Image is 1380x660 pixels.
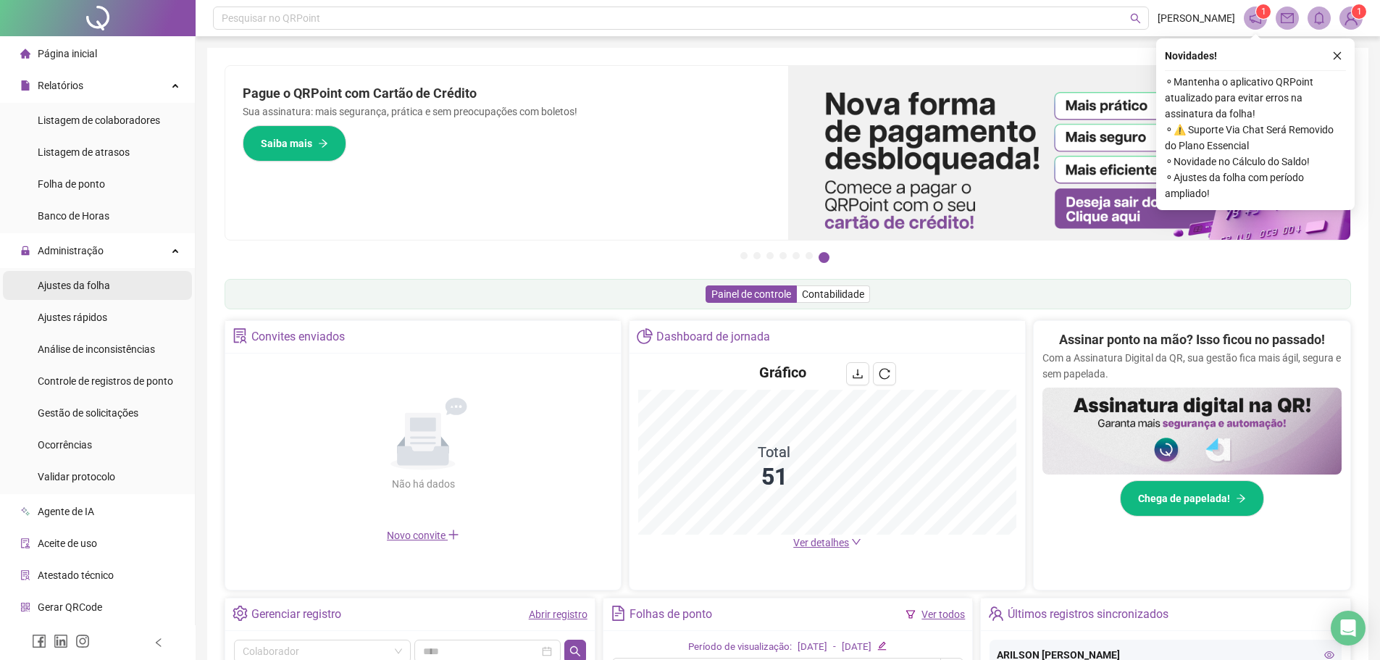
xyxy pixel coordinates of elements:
[766,252,774,259] button: 3
[1261,7,1266,17] span: 1
[387,530,459,541] span: Novo convite
[879,368,890,380] span: reload
[20,49,30,59] span: home
[688,640,792,655] div: Período de visualização:
[788,66,1351,240] img: banner%2F096dab35-e1a4-4d07-87c2-cf089f3812bf.png
[851,537,861,547] span: down
[251,325,345,349] div: Convites enviados
[819,252,829,263] button: 7
[1042,388,1342,475] img: banner%2F02c71560-61a6-44d4-94b9-c8ab97240462.png
[988,606,1003,621] span: team
[802,288,864,300] span: Contabilidade
[20,538,30,548] span: audit
[1165,74,1346,122] span: ⚬ Mantenha o aplicativo QRPoint atualizado para evitar erros na assinatura da folha!
[154,638,164,648] span: left
[630,602,712,627] div: Folhas de ponto
[1138,490,1230,506] span: Chega de papelada!
[793,537,861,548] a: Ver detalhes down
[233,606,248,621] span: setting
[1059,330,1325,350] h2: Assinar ponto na mão? Isso ficou no passado!
[1332,51,1342,61] span: close
[1165,154,1346,170] span: ⚬ Novidade no Cálculo do Saldo!
[806,252,813,259] button: 6
[38,312,107,323] span: Ajustes rápidos
[38,280,110,291] span: Ajustes da folha
[921,609,965,620] a: Ver todos
[38,375,173,387] span: Controle de registros de ponto
[1120,480,1264,517] button: Chega de papelada!
[1249,12,1262,25] span: notification
[243,83,771,104] h2: Pague o QRPoint com Cartão de Crédito
[20,570,30,580] span: solution
[569,646,581,657] span: search
[1158,10,1235,26] span: [PERSON_NAME]
[793,252,800,259] button: 5
[38,601,102,613] span: Gerar QRCode
[38,146,130,158] span: Listagem de atrasos
[711,288,791,300] span: Painel de controle
[906,609,916,619] span: filter
[20,602,30,612] span: qrcode
[1281,12,1294,25] span: mail
[1256,4,1271,19] sup: 1
[243,125,346,162] button: Saiba mais
[753,252,761,259] button: 2
[1236,493,1246,504] span: arrow-right
[54,634,68,648] span: linkedin
[1313,12,1326,25] span: bell
[448,529,459,540] span: plus
[1340,7,1362,29] img: 88641
[38,178,105,190] span: Folha de ponto
[1042,350,1342,382] p: Com a Assinatura Digital da QR, sua gestão fica mais ágil, segura e sem papelada.
[1130,13,1141,24] span: search
[32,634,46,648] span: facebook
[251,602,341,627] div: Gerenciar registro
[38,48,97,59] span: Página inicial
[38,343,155,355] span: Análise de inconsistências
[611,606,626,621] span: file-text
[1324,650,1334,660] span: eye
[1357,7,1362,17] span: 1
[1352,4,1366,19] sup: Atualize o seu contato no menu Meus Dados
[38,538,97,549] span: Aceite de uso
[740,252,748,259] button: 1
[793,537,849,548] span: Ver detalhes
[38,407,138,419] span: Gestão de solicitações
[38,439,92,451] span: Ocorrências
[233,328,248,343] span: solution
[38,245,104,256] span: Administração
[529,609,587,620] a: Abrir registro
[261,135,312,151] span: Saiba mais
[243,104,771,120] p: Sua assinatura: mais segurança, prática e sem preocupações com boletos!
[38,210,109,222] span: Banco de Horas
[833,640,836,655] div: -
[842,640,871,655] div: [DATE]
[1165,122,1346,154] span: ⚬ ⚠️ Suporte Via Chat Será Removido do Plano Essencial
[38,506,94,517] span: Agente de IA
[759,362,806,383] h4: Gráfico
[75,634,90,648] span: instagram
[798,640,827,655] div: [DATE]
[38,80,83,91] span: Relatórios
[38,114,160,126] span: Listagem de colaboradores
[1165,170,1346,201] span: ⚬ Ajustes da folha com período ampliado!
[656,325,770,349] div: Dashboard de jornada
[20,80,30,91] span: file
[38,471,115,483] span: Validar protocolo
[356,476,490,492] div: Não há dados
[852,368,863,380] span: download
[637,328,652,343] span: pie-chart
[1331,611,1366,646] div: Open Intercom Messenger
[20,246,30,256] span: lock
[779,252,787,259] button: 4
[1165,48,1217,64] span: Novidades !
[1008,602,1168,627] div: Últimos registros sincronizados
[877,641,887,651] span: edit
[38,569,114,581] span: Atestado técnico
[318,138,328,149] span: arrow-right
